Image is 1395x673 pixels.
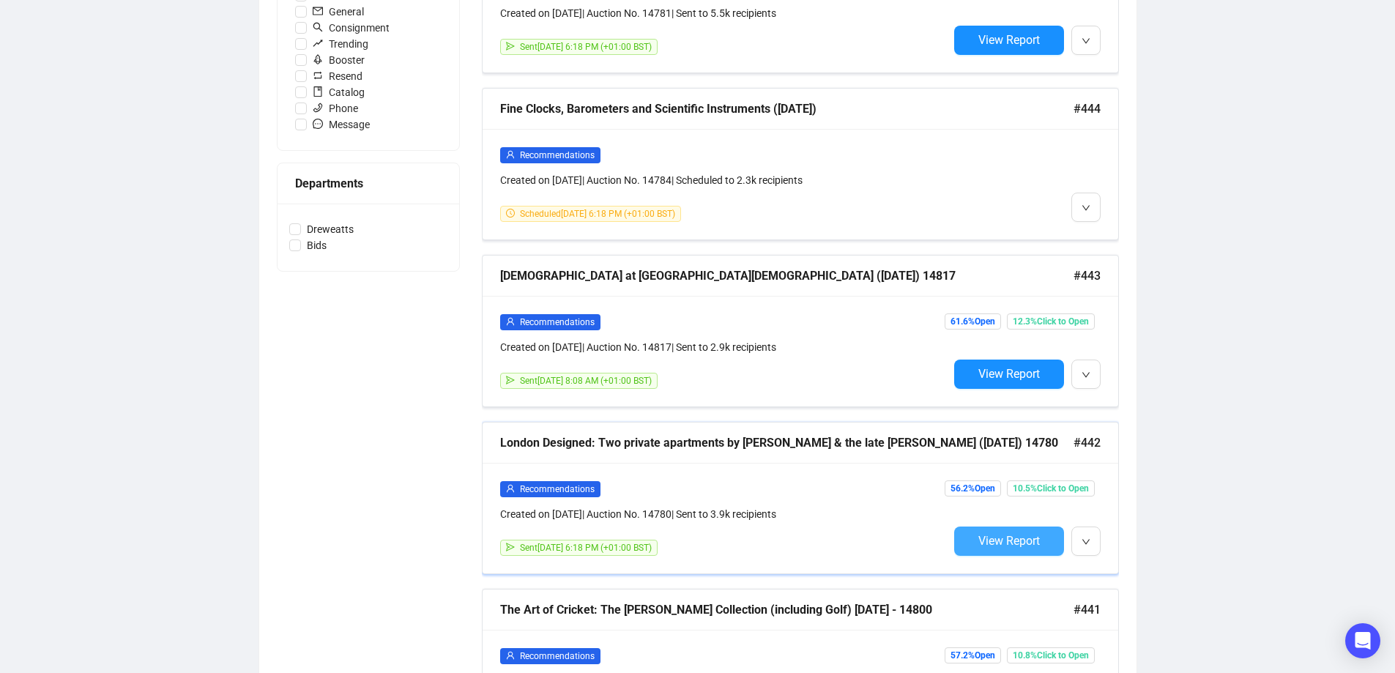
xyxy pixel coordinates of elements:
span: Catalog [307,84,371,100]
span: search [313,22,323,32]
span: 56.2% Open [945,480,1001,497]
span: retweet [313,70,323,81]
span: View Report [978,33,1040,47]
span: 57.2% Open [945,647,1001,663]
div: London Designed: Two private apartments by [PERSON_NAME] & the late [PERSON_NAME] ([DATE]) 14780 [500,434,1074,452]
span: #442 [1074,434,1101,452]
span: 10.8% Click to Open [1007,647,1095,663]
div: Created on [DATE] | Auction No. 14784 | Scheduled to 2.3k recipients [500,172,948,188]
div: Created on [DATE] | Auction No. 14780 | Sent to 3.9k recipients [500,506,948,522]
div: Created on [DATE] | Auction No. 14817 | Sent to 2.9k recipients [500,339,948,355]
button: View Report [954,360,1064,389]
span: down [1082,37,1090,45]
span: Booster [307,52,371,68]
span: down [1082,371,1090,379]
span: book [313,86,323,97]
a: London Designed: Two private apartments by [PERSON_NAME] & the late [PERSON_NAME] ([DATE]) 14780#... [482,422,1119,574]
span: user [506,150,515,159]
span: rise [313,38,323,48]
span: phone [313,103,323,113]
span: mail [313,6,323,16]
span: user [506,317,515,326]
span: Resend [307,68,368,84]
span: send [506,543,515,551]
div: Fine Clocks, Barometers and Scientific Instruments ([DATE]) [500,100,1074,118]
span: Sent [DATE] 6:18 PM (+01:00 BST) [520,42,652,52]
span: Sent [DATE] 6:18 PM (+01:00 BST) [520,543,652,553]
span: #444 [1074,100,1101,118]
span: user [506,484,515,493]
span: message [313,119,323,129]
span: View Report [978,534,1040,548]
button: View Report [954,527,1064,556]
span: View Report [978,367,1040,381]
span: #443 [1074,267,1101,285]
span: Recommendations [520,651,595,661]
div: Departments [295,174,442,193]
a: Fine Clocks, Barometers and Scientific Instruments ([DATE])#444userRecommendationsCreated on [DAT... [482,88,1119,240]
div: [DEMOGRAPHIC_DATA] at [GEOGRAPHIC_DATA][DEMOGRAPHIC_DATA] ([DATE]) 14817 [500,267,1074,285]
span: Consignment [307,20,395,36]
span: user [506,651,515,660]
span: send [506,42,515,51]
span: Sent [DATE] 8:08 AM (+01:00 BST) [520,376,652,386]
span: #441 [1074,601,1101,619]
span: Phone [307,100,364,116]
span: Message [307,116,376,133]
span: down [1082,204,1090,212]
span: 10.5% Click to Open [1007,480,1095,497]
div: Created on [DATE] | Auction No. 14781 | Sent to 5.5k recipients [500,5,948,21]
button: View Report [954,26,1064,55]
span: Dreweatts [301,221,360,237]
span: Recommendations [520,150,595,160]
a: [DEMOGRAPHIC_DATA] at [GEOGRAPHIC_DATA][DEMOGRAPHIC_DATA] ([DATE]) 14817#443userRecommendationsCr... [482,255,1119,407]
span: Scheduled [DATE] 6:18 PM (+01:00 BST) [520,209,675,219]
span: Recommendations [520,484,595,494]
div: Open Intercom Messenger [1345,623,1380,658]
span: Trending [307,36,374,52]
span: Recommendations [520,317,595,327]
div: The Art of Cricket: The [PERSON_NAME] Collection (including Golf) [DATE] - 14800 [500,601,1074,619]
span: clock-circle [506,209,515,217]
span: 61.6% Open [945,313,1001,330]
span: down [1082,538,1090,546]
span: Bids [301,237,332,253]
span: rocket [313,54,323,64]
span: 12.3% Click to Open [1007,313,1095,330]
span: General [307,4,370,20]
span: send [506,376,515,384]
